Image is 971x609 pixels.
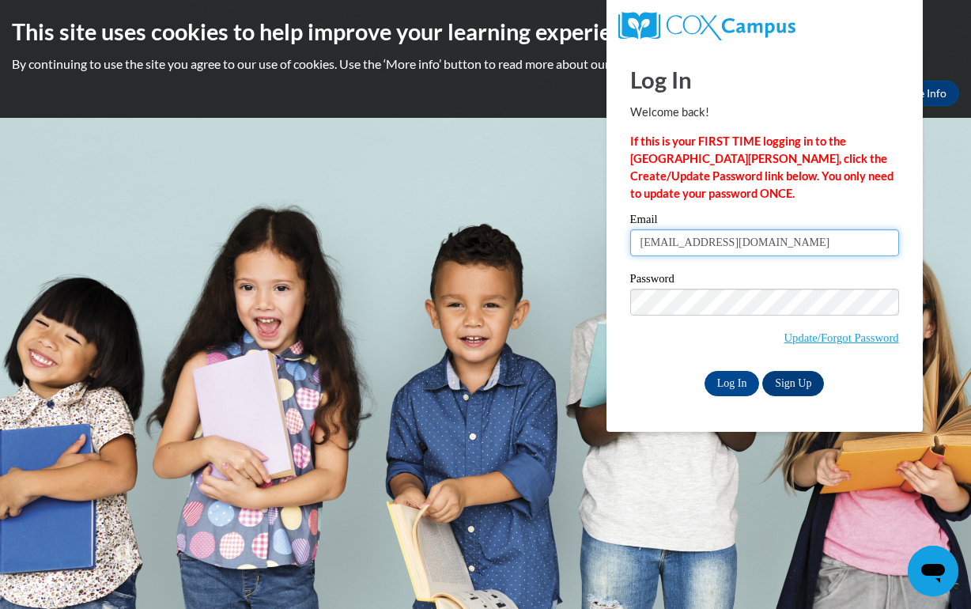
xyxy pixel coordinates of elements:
h2: This site uses cookies to help improve your learning experience. [12,16,959,47]
p: By continuing to use the site you agree to our use of cookies. Use the ‘More info’ button to read... [12,55,959,73]
a: Update/Forgot Password [784,331,899,344]
iframe: Button to launch messaging window [908,546,958,596]
strong: If this is your FIRST TIME logging in to the [GEOGRAPHIC_DATA][PERSON_NAME], click the Create/Upd... [630,134,894,200]
h1: Log In [630,63,899,96]
p: Welcome back! [630,104,899,121]
a: Sign Up [762,371,824,396]
label: Password [630,273,899,289]
label: Email [630,214,899,229]
input: Log In [705,371,760,396]
img: COX Campus [618,12,795,40]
